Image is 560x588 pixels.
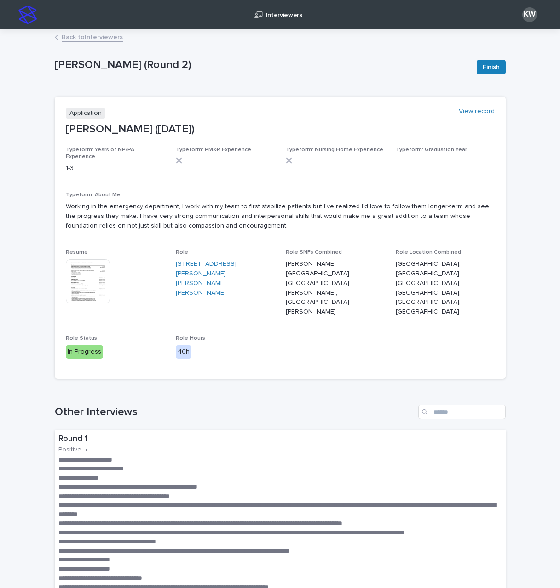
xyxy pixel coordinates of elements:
p: Application [66,108,105,119]
input: Search [418,405,506,419]
p: [PERSON_NAME] (Round 2) [55,58,469,72]
span: Role Status [66,336,97,341]
span: Role Hours [176,336,205,341]
div: In Progress [66,345,103,359]
span: Resume [66,250,88,255]
a: [STREET_ADDRESS][PERSON_NAME][PERSON_NAME][PERSON_NAME] [176,259,275,297]
div: 40h [176,345,191,359]
span: Role [176,250,188,255]
p: - [396,157,495,167]
span: Typeform: PM&R Experience [176,147,251,153]
p: • [85,446,87,454]
p: Round 1 [58,434,502,444]
span: Role SNFs Combined [286,250,342,255]
a: Back toInterviewers [62,31,123,42]
p: Positive [58,446,81,454]
span: Typeform: About Me [66,192,121,198]
p: [PERSON_NAME][GEOGRAPHIC_DATA], [GEOGRAPHIC_DATA][PERSON_NAME], [GEOGRAPHIC_DATA][PERSON_NAME] [286,259,385,317]
span: Typeform: Graduation Year [396,147,467,153]
button: Finish [477,60,506,74]
a: View record [459,108,495,115]
span: Role Location Combined [396,250,461,255]
p: 1-3 [66,164,165,173]
h1: Other Interviews [55,405,415,419]
p: [GEOGRAPHIC_DATA], [GEOGRAPHIC_DATA], [GEOGRAPHIC_DATA], [GEOGRAPHIC_DATA], [GEOGRAPHIC_DATA], [G... [396,259,495,317]
span: Typeform: Years of NP/PA Experience [66,147,134,159]
div: KW [522,7,537,22]
img: stacker-logo-s-only.png [18,6,37,24]
span: Typeform: Nursing Home Experience [286,147,383,153]
p: Working in the emergency department, I work with my team to first stabilize patients but I've rea... [66,202,495,230]
span: Finish [483,63,500,72]
p: [PERSON_NAME] ([DATE]) [66,123,495,136]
